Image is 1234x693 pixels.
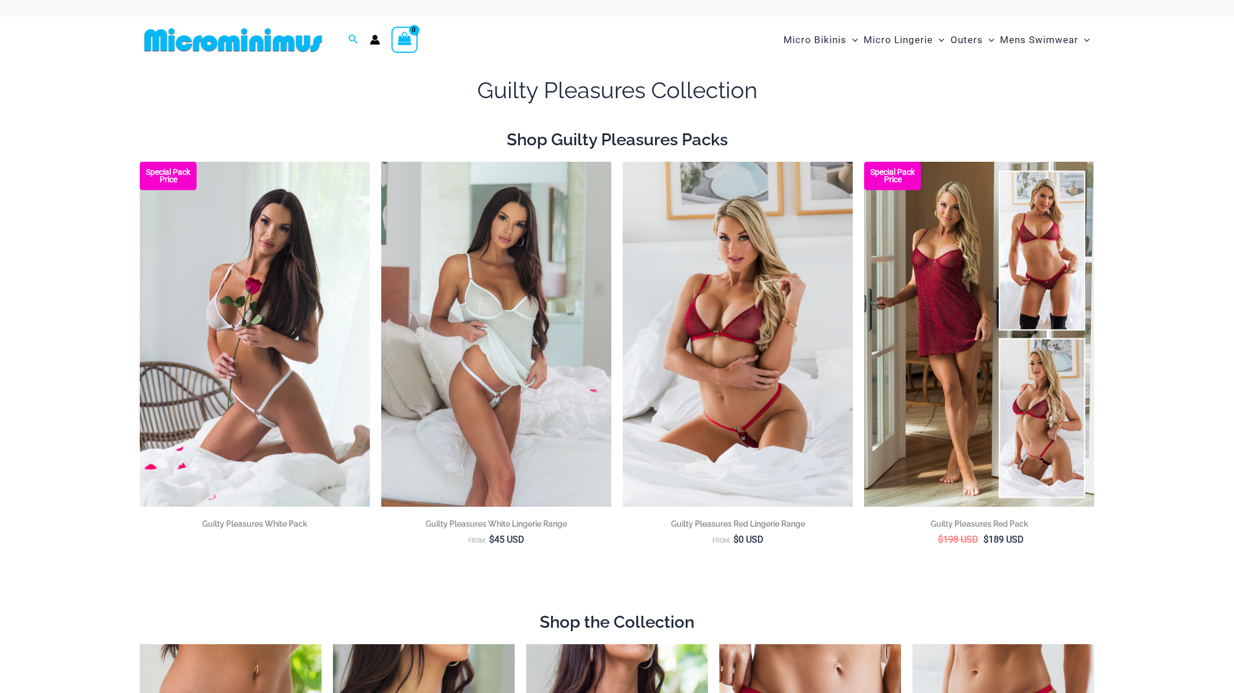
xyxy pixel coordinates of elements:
[712,537,731,544] span: From:
[489,534,524,545] bdi: 45 USD
[140,162,370,507] a: Guilty Pleasures White 1045 Bra 689 Micro 06 Guilty Pleasures White 1045 Bra 689 Micro 10Guilty P...
[938,534,943,545] span: $
[864,169,921,183] b: Special Pack Price
[140,611,1094,633] h2: Shop the Collection
[140,162,370,507] img: Guilty Pleasures White 1045 Bra 689 Micro 06
[140,518,370,530] h2: Guilty Pleasures White Pack
[864,162,1094,507] a: Guilty Pleasures Red Collection Pack F Guilty Pleasures Red Collection Pack BGuilty Pleasures Red...
[864,26,933,54] span: Micro Lingerie
[997,23,1093,57] a: Mens SwimwearMenu ToggleMenu Toggle
[1078,26,1090,54] span: Menu Toggle
[781,23,861,57] a: Micro BikinisMenu ToggleMenu Toggle
[983,534,1024,545] bdi: 189 USD
[733,534,764,545] bdi: 0 USD
[783,26,847,54] span: Micro Bikinis
[933,26,944,54] span: Menu Toggle
[623,518,853,530] h2: Guilty Pleasures Red Lingerie Range
[370,35,380,45] a: Account icon link
[489,534,494,545] span: $
[948,23,997,57] a: OutersMenu ToggleMenu Toggle
[468,537,486,544] span: From:
[623,162,853,507] a: Guilty Pleasures Red 1045 Bra 689 Micro 05Guilty Pleasures Red 1045 Bra 689 Micro 06Guilty Pleasu...
[381,162,611,507] a: Guilty Pleasures White 1260 Slip 689 Micro 02Guilty Pleasures White 1260 Slip 689 Micro 06Guilty ...
[779,21,1094,59] nav: Site Navigation
[140,169,197,183] b: Special Pack Price
[861,23,947,57] a: Micro LingerieMenu ToggleMenu Toggle
[381,162,611,507] img: Guilty Pleasures White 1260 Slip 689 Micro 02
[1000,26,1078,54] span: Mens Swimwear
[381,518,611,530] h2: Guilty Pleasures White Lingerie Range
[140,129,1094,150] h2: Shop Guilty Pleasures Packs
[623,162,853,507] img: Guilty Pleasures Red 1045 Bra 689 Micro 05
[864,518,1094,534] a: Guilty Pleasures Red Pack
[864,518,1094,530] h2: Guilty Pleasures Red Pack
[348,33,358,47] a: Search icon link
[381,518,611,534] a: Guilty Pleasures White Lingerie Range
[983,534,989,545] span: $
[623,518,853,534] a: Guilty Pleasures Red Lingerie Range
[983,26,994,54] span: Menu Toggle
[864,162,1094,507] img: Guilty Pleasures Red Collection Pack F
[950,26,983,54] span: Outers
[733,534,739,545] span: $
[391,27,418,53] a: View Shopping Cart, empty
[938,534,978,545] bdi: 198 USD
[847,26,858,54] span: Menu Toggle
[140,518,370,534] a: Guilty Pleasures White Pack
[140,74,1094,106] h1: Guilty Pleasures Collection
[140,27,327,53] img: MM SHOP LOGO FLAT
